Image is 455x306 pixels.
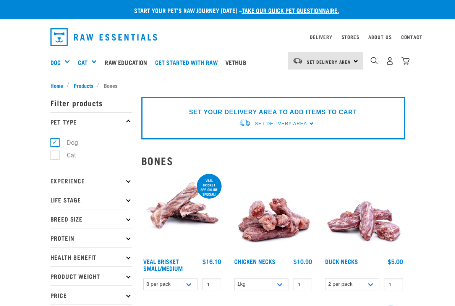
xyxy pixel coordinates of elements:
span: Set Delivery Area [255,121,307,126]
a: Cat [78,58,87,67]
a: Veal Brisket Small/Medium [143,259,183,270]
span: Set Delivery Area [307,60,351,63]
a: Stores [342,36,359,38]
nav: dropdown navigation [44,25,411,49]
img: van-moving.png [239,119,251,127]
a: Vethub [223,47,252,78]
p: Price [50,285,132,304]
a: Raw Education [103,47,153,78]
div: Veal Brisket 8pp online special! [197,175,222,200]
input: 1 [293,278,312,290]
p: SET YOUR DELIVERY AREA TO ADD ITEMS TO CART [189,108,357,117]
a: Duck Necks [325,259,358,263]
div: $5.00 [388,258,403,265]
p: Product Weight [50,266,132,285]
a: Chicken Necks [234,259,275,263]
img: user.png [386,57,394,65]
span: Home [50,81,63,89]
input: 1 [384,278,403,290]
a: About Us [368,36,392,38]
span: Products [74,81,93,89]
label: Cat [55,151,79,160]
img: Pile Of Duck Necks For Pets [323,172,405,254]
p: Protein [50,228,132,247]
div: $10.90 [293,258,312,265]
p: Experience [50,171,132,190]
p: Health Benefit [50,247,132,266]
a: Delivery [310,36,332,38]
a: Home [50,81,67,89]
p: Breed Size [50,209,132,228]
nav: breadcrumbs [50,81,405,89]
p: Pet Type [50,112,132,131]
p: Life Stage [50,190,132,209]
a: Dog [50,58,61,67]
input: 1 [202,278,221,290]
a: Contact [401,36,423,38]
div: $16.10 [202,258,221,265]
img: home-icon@2x.png [402,57,410,65]
a: Products [70,81,97,89]
label: Dog [55,138,81,147]
p: Filter products [50,93,132,112]
img: Raw Essentials Logo [50,28,157,46]
h2: Bones [141,155,405,167]
a: Get started with Raw [153,47,223,78]
img: van-moving.png [293,58,303,65]
img: home-icon-1@2x.png [371,57,378,64]
img: 1207 Veal Brisket 4pp 01 [141,172,223,254]
a: take our quick pet questionnaire. [242,8,339,12]
img: Pile Of Chicken Necks For Pets [232,172,314,254]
